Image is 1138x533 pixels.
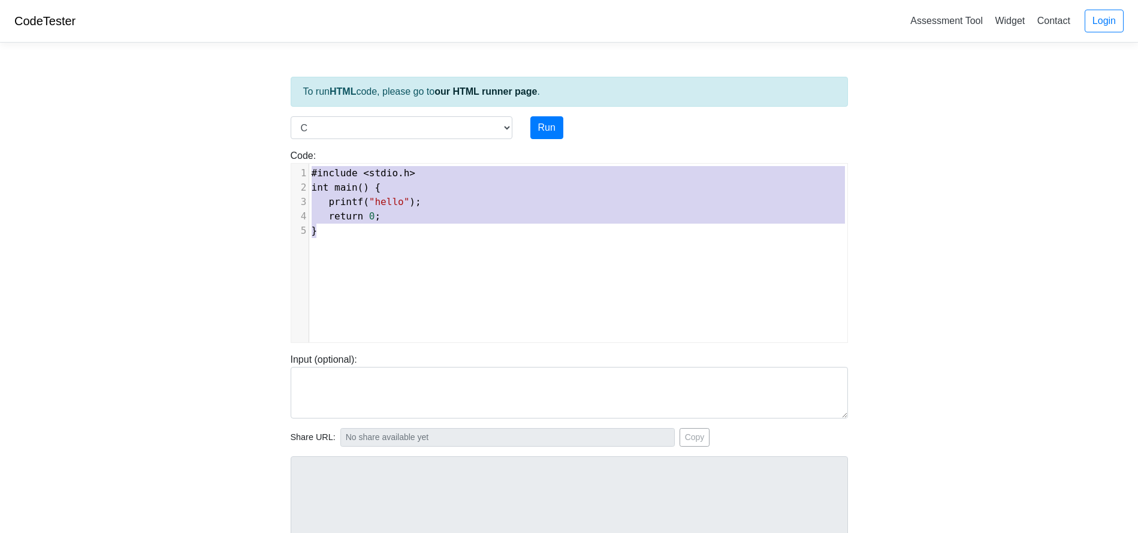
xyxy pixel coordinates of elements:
[312,167,358,179] span: #include
[330,86,356,97] strong: HTML
[291,166,309,180] div: 1
[369,210,375,222] span: 0
[369,167,398,179] span: stdio
[291,77,848,107] div: To run code, please go to .
[363,167,369,179] span: <
[291,195,309,209] div: 3
[680,428,710,447] button: Copy
[312,167,416,179] span: .
[312,225,318,236] span: }
[434,86,537,97] a: our HTML runner page
[905,11,988,31] a: Assessment Tool
[312,210,381,222] span: ;
[291,431,336,444] span: Share URL:
[291,224,309,238] div: 5
[340,428,675,447] input: No share available yet
[409,167,415,179] span: >
[1085,10,1124,32] a: Login
[282,149,857,343] div: Code:
[328,210,363,222] span: return
[334,182,358,193] span: main
[14,14,76,28] a: CodeTester
[1033,11,1075,31] a: Contact
[312,182,329,193] span: int
[312,182,381,193] span: () {
[291,180,309,195] div: 2
[404,167,410,179] span: h
[530,116,563,139] button: Run
[369,196,409,207] span: "hello"
[990,11,1030,31] a: Widget
[282,353,857,418] div: Input (optional):
[328,196,363,207] span: printf
[291,209,309,224] div: 4
[312,196,421,207] span: ( );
